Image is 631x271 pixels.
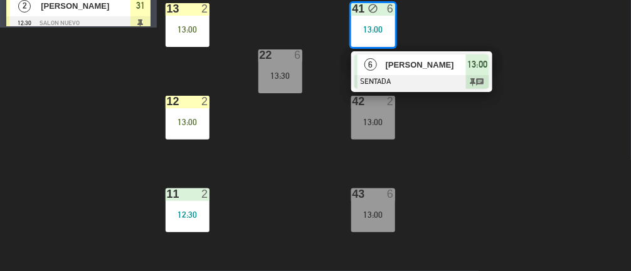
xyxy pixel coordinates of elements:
div: 2 [201,188,209,200]
div: 2 [201,3,209,14]
div: 12:30 [166,210,209,219]
div: 13:00 [351,25,395,34]
div: 42 [353,96,353,107]
i: block [368,3,378,14]
div: 13:00 [351,210,395,219]
span: 13:00 [467,57,487,72]
div: 13:00 [351,118,395,126]
div: 2 [201,96,209,107]
span: 6 [364,58,377,71]
div: 13:00 [166,118,209,126]
span: [PERSON_NAME] [386,58,466,71]
div: 43 [353,188,353,200]
div: 13:30 [258,71,302,80]
div: 2 [387,96,395,107]
div: 13:00 [166,25,209,34]
div: 6 [387,188,395,200]
div: 6 [294,49,302,61]
div: 6 [387,3,395,14]
div: 41 [353,3,353,14]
